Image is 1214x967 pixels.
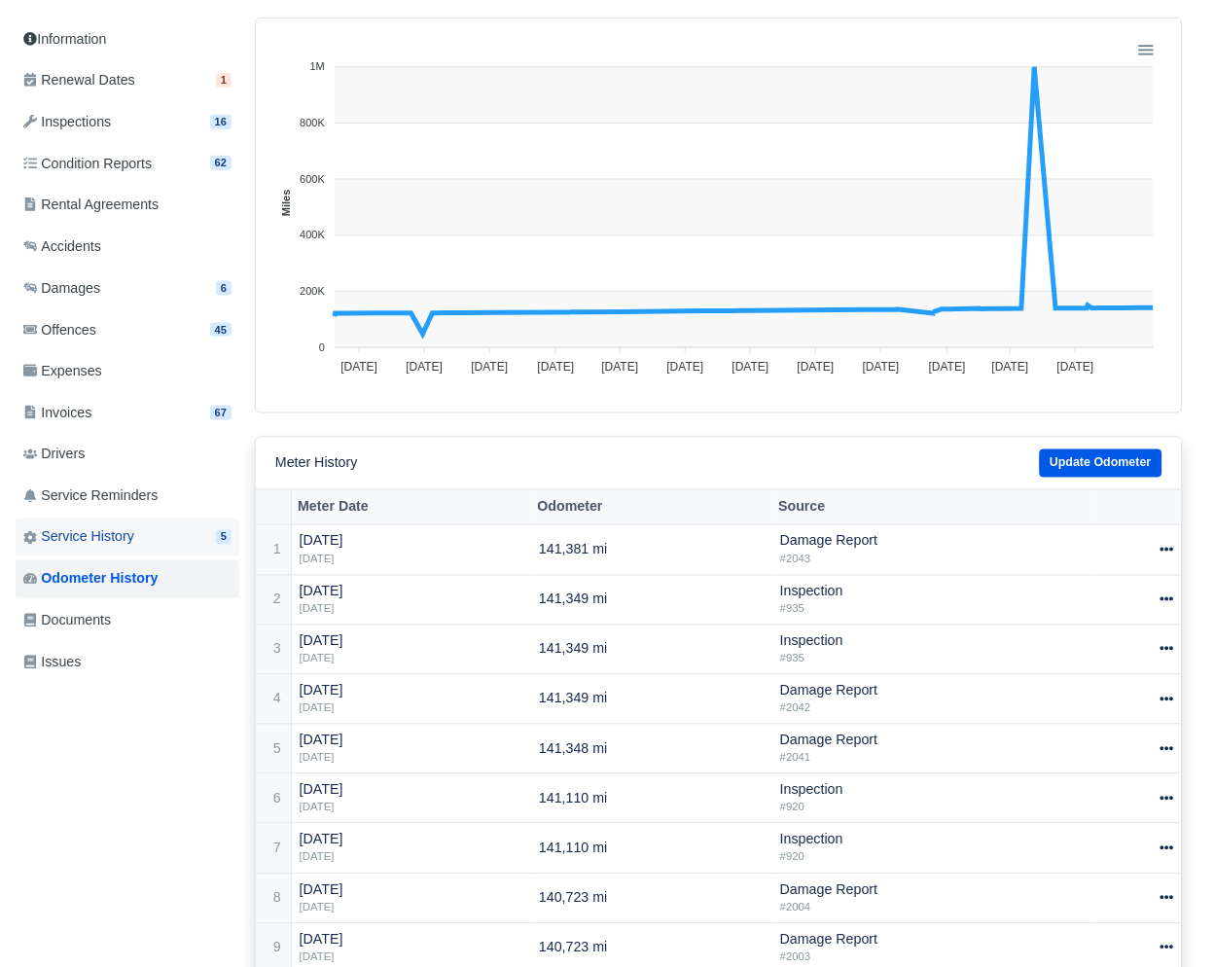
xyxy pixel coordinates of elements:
[291,824,531,874] td: [DATE]
[772,625,1097,674] td: Inspection
[16,436,239,474] a: Drivers
[23,277,100,300] span: Damages
[23,610,111,632] span: Documents
[798,361,835,375] tspan: [DATE]
[772,575,1097,625] td: Inspection
[210,323,232,338] span: 45
[23,153,152,175] span: Condition Reports
[780,653,804,664] small: #935
[780,802,804,813] small: #920
[310,61,325,73] tspan: 1M
[216,73,232,88] span: 1
[16,145,239,183] a: Condition Reports 62
[863,361,900,375] tspan: [DATE]
[531,575,772,625] td: 141,349 mi
[23,652,81,674] span: Issues
[531,824,772,874] td: 141,110 mi
[602,361,639,375] tspan: [DATE]
[780,951,811,963] small: #2003
[291,575,531,625] td: [DATE]
[210,406,232,420] span: 67
[538,361,575,375] tspan: [DATE]
[280,190,292,217] text: Miles
[256,874,291,923] td: 8
[780,902,811,913] small: #2004
[772,489,1097,525] th: Source
[256,525,291,575] td: 1
[23,444,85,466] span: Drivers
[256,824,291,874] td: 7
[16,269,239,307] a: Damages 6
[256,625,291,674] td: 3
[780,702,811,714] small: #2042
[16,311,239,349] a: Offences 45
[300,702,335,714] small: [DATE]
[531,725,772,774] td: 141,348 mi
[780,603,804,615] small: #935
[23,402,91,424] span: Invoices
[256,725,291,774] td: 5
[16,394,239,432] a: Invoices 67
[23,235,101,258] span: Accidents
[23,194,159,216] span: Rental Agreements
[256,674,291,724] td: 4
[667,361,704,375] tspan: [DATE]
[300,802,335,813] small: [DATE]
[291,874,531,923] td: [DATE]
[16,560,239,598] a: Odometer History
[210,115,232,129] span: 16
[23,69,135,91] span: Renewal Dates
[780,851,804,863] small: #920
[531,625,772,674] td: 141,349 mi
[16,352,239,390] a: Expenses
[256,774,291,824] td: 6
[319,341,325,353] tspan: 0
[732,361,769,375] tspan: [DATE]
[1137,40,1154,56] div: Menu
[531,774,772,824] td: 141,110 mi
[772,674,1097,724] td: Damage Report
[772,824,1097,874] td: Inspection
[291,525,531,575] td: [DATE]
[300,230,325,241] tspan: 400K
[531,874,772,923] td: 140,723 mi
[16,228,239,266] a: Accidents
[300,173,325,185] tspan: 600K
[291,625,531,674] td: [DATE]
[291,489,531,525] th: Meter Date
[300,902,335,913] small: [DATE]
[772,725,1097,774] td: Damage Report
[929,361,966,375] tspan: [DATE]
[780,554,811,565] small: #2043
[780,752,811,764] small: #2041
[16,186,239,224] a: Rental Agreements
[300,752,335,764] small: [DATE]
[23,568,158,591] span: Odometer History
[772,774,1097,824] td: Inspection
[16,519,239,556] a: Service History 5
[23,360,102,382] span: Expenses
[16,103,239,141] a: Inspections 16
[275,455,358,472] h6: Meter History
[300,851,335,863] small: [DATE]
[531,489,772,525] th: Odometer
[300,653,335,664] small: [DATE]
[472,361,509,375] tspan: [DATE]
[291,725,531,774] td: [DATE]
[1057,361,1094,375] tspan: [DATE]
[772,874,1097,923] td: Damage Report
[406,361,443,375] tspan: [DATE]
[992,361,1029,375] tspan: [DATE]
[216,530,232,545] span: 5
[16,644,239,682] a: Issues
[291,674,531,724] td: [DATE]
[210,156,232,170] span: 62
[16,478,239,516] a: Service Reminders
[23,319,96,341] span: Offences
[300,554,335,565] small: [DATE]
[531,674,772,724] td: 141,349 mi
[300,951,335,963] small: [DATE]
[300,286,325,298] tspan: 200K
[300,603,335,615] small: [DATE]
[256,575,291,625] td: 2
